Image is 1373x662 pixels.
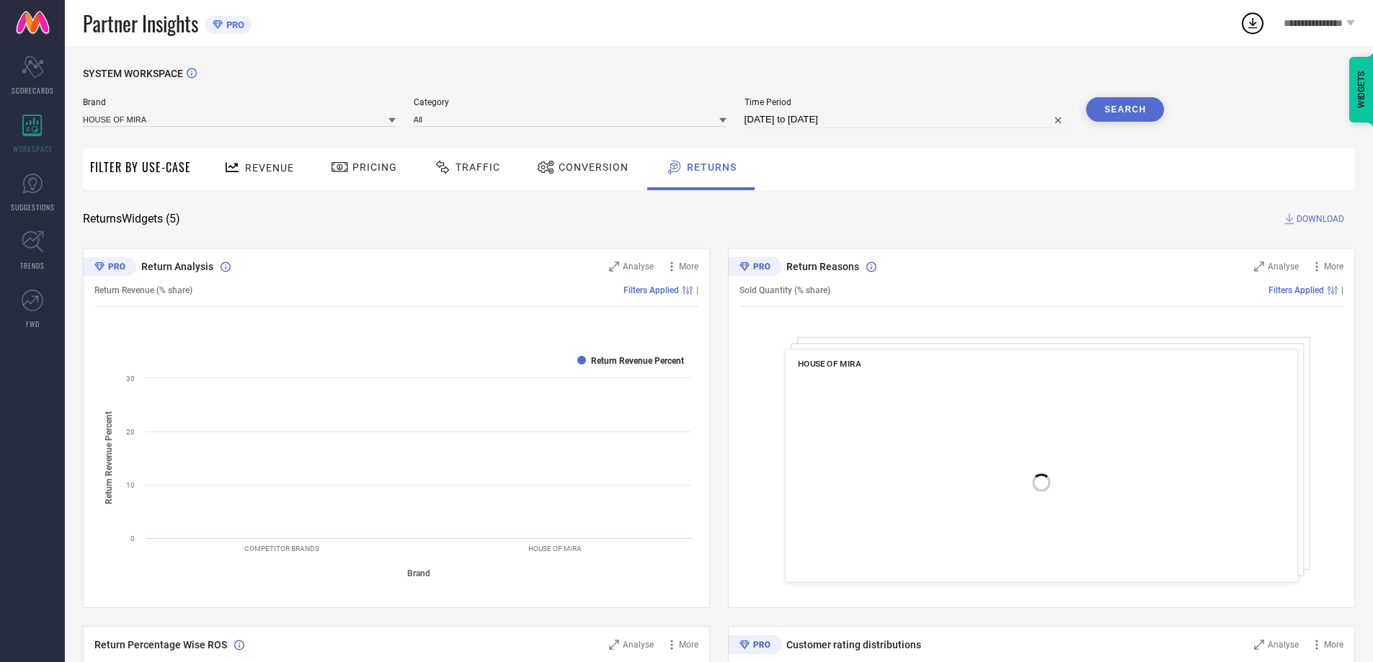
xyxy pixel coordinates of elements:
text: 30 [126,375,135,383]
span: Returns Widgets ( 5 ) [83,212,180,226]
span: DOWNLOAD [1297,212,1344,226]
span: | [1341,285,1343,295]
span: SYSTEM WORKSPACE [83,68,183,79]
span: Conversion [559,161,628,173]
span: TRENDS [20,260,45,271]
span: Customer rating distributions [786,639,921,650]
span: Analyse [1268,261,1299,272]
button: Search [1086,97,1164,122]
span: SUGGESTIONS [11,202,55,213]
svg: Zoom [1254,640,1264,650]
span: PRO [223,19,244,30]
text: 20 [126,428,135,436]
div: Premium [728,257,781,279]
text: 0 [130,534,135,542]
span: | [696,285,698,295]
span: Filter By Use-Case [90,158,191,176]
span: More [1324,640,1343,650]
svg: Zoom [609,261,619,272]
span: WORKSPACE [13,143,53,154]
span: Analyse [1268,640,1299,650]
span: Returns [687,161,737,173]
span: Time Period [745,97,1069,107]
span: HOUSE OF MIRA [798,359,861,369]
tspan: Brand [407,568,430,578]
svg: Zoom [609,640,619,650]
span: More [679,640,698,650]
span: Brand [83,97,396,107]
span: Pricing [352,161,397,173]
div: Premium [728,635,781,657]
span: Return Analysis [141,261,213,272]
span: Traffic [456,161,500,173]
text: 10 [126,481,135,489]
span: More [679,261,698,272]
span: Filters Applied [623,285,679,295]
span: Analyse [623,640,654,650]
text: Return Revenue Percent [591,356,684,366]
text: HOUSE OF MIRA [528,545,582,553]
span: Return Revenue (% share) [94,285,192,295]
span: Sold Quantity (% share) [739,285,830,295]
span: SCORECARDS [12,85,54,96]
input: Select time period [745,111,1069,128]
svg: Zoom [1254,261,1264,272]
span: Return Reasons [786,261,859,272]
span: More [1324,261,1343,272]
div: Open download list [1240,10,1266,36]
span: Category [414,97,727,107]
span: Partner Insights [83,9,198,38]
text: COMPETITOR BRANDS [244,545,319,553]
span: FWD [26,318,40,329]
div: Premium [83,257,136,279]
span: Revenue [245,162,294,174]
span: Return Percentage Wise ROS [94,639,227,650]
span: Analyse [623,261,654,272]
tspan: Return Revenue Percent [104,411,114,504]
span: Filters Applied [1268,285,1324,295]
